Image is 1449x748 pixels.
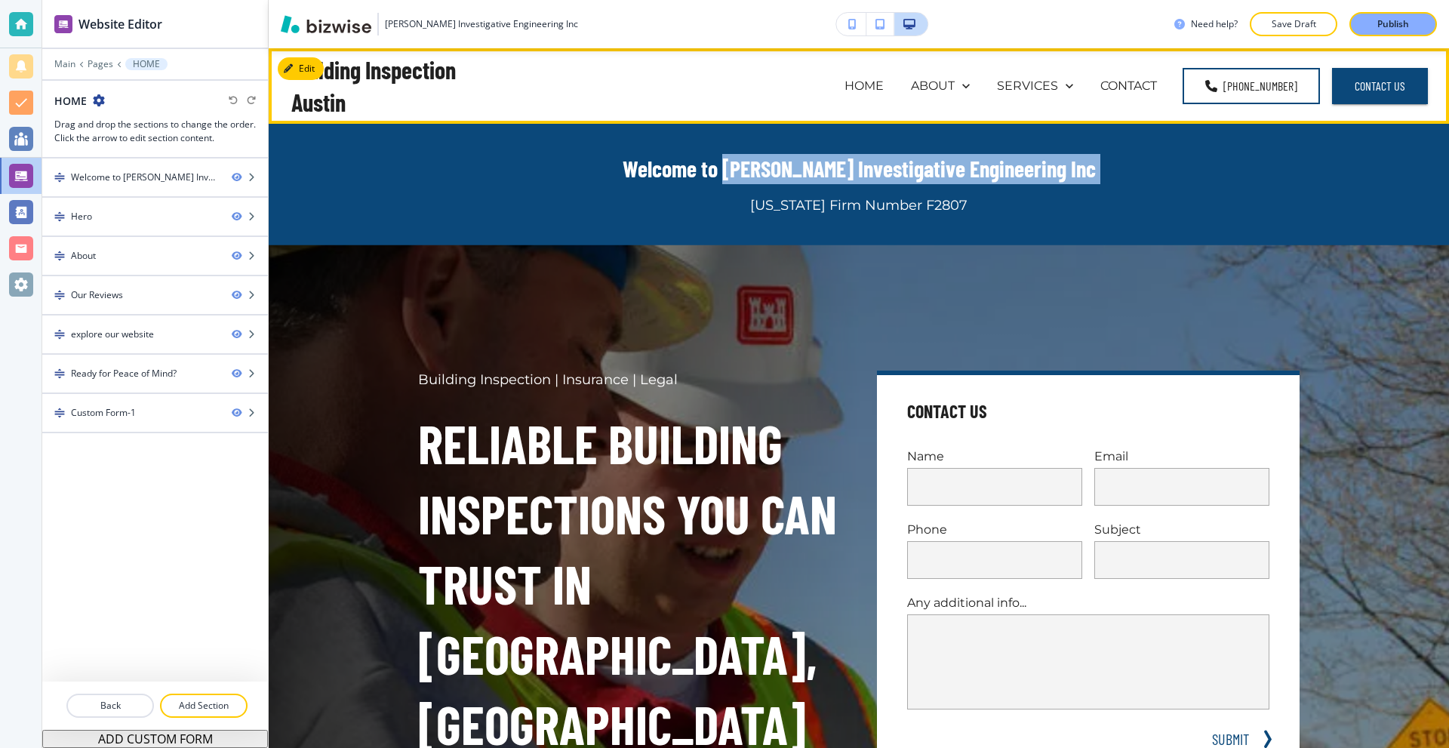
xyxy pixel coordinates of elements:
[133,59,160,69] p: HOME
[54,59,75,69] button: Main
[71,367,177,380] div: Ready for Peace of Mind?
[68,699,152,713] p: Back
[71,406,136,420] div: Custom Form-1
[160,694,248,718] button: Add Section
[54,368,65,379] img: Drag
[42,355,268,392] div: DragReady for Peace of Mind?
[1183,68,1320,104] a: [PHONE_NUMBER]
[418,196,1300,216] p: [US_STATE] Firm Number F2807
[42,276,268,314] div: DragOur Reviews
[907,399,987,423] h4: Contact Us
[125,58,168,70] button: HOME
[907,521,1082,538] p: Phone
[54,251,65,261] img: Drag
[1349,12,1437,36] button: Publish
[1191,17,1238,31] h3: Need help?
[844,77,884,94] p: HOME
[42,316,268,353] div: Dragexplore our website
[42,198,268,235] div: DragHero
[42,394,268,432] div: DragCustom Form-1
[907,448,1082,465] p: Name
[418,371,841,390] p: Building Inspection | Insurance | Legal
[71,249,96,263] div: About
[54,329,65,340] img: Drag
[907,594,1269,611] p: Any additional info...
[1269,17,1318,31] p: Save Draft
[54,290,65,300] img: Drag
[911,77,955,94] p: ABOUT
[78,15,162,33] h2: Website Editor
[418,154,1300,184] p: Welcome to [PERSON_NAME] Investigative Engineering Inc
[42,237,268,275] div: DragAbout
[1100,77,1157,94] p: CONTACT
[281,13,578,35] button: [PERSON_NAME] Investigative Engineering Inc
[1094,448,1269,465] p: Email
[88,59,113,69] button: Pages
[278,57,324,80] button: Edit
[54,118,256,145] h3: Drag and drop the sections to change the order. Click the arrow to edit section content.
[42,159,268,196] div: DragWelcome to [PERSON_NAME] Investigative Engineering Inc
[291,54,477,118] h4: Building Inspection Austin
[66,694,154,718] button: Back
[385,17,578,31] h3: [PERSON_NAME] Investigative Engineering Inc
[281,15,371,33] img: Bizwise Logo
[54,93,87,109] h2: HOME
[54,172,65,183] img: Drag
[1094,521,1269,538] p: Subject
[54,211,65,222] img: Drag
[71,171,220,184] div: Welcome to Arnold Investigative Engineering Inc
[54,15,72,33] img: editor icon
[71,210,92,223] div: Hero
[71,328,154,341] div: explore our website
[1332,68,1428,104] button: Contact Us
[162,699,246,713] p: Add Section
[1250,12,1337,36] button: Save Draft
[71,288,123,302] div: Our Reviews
[1377,17,1409,31] p: Publish
[997,77,1058,94] p: SERVICES
[42,730,268,748] button: ADD CUSTOM FORM
[54,408,65,418] img: Drag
